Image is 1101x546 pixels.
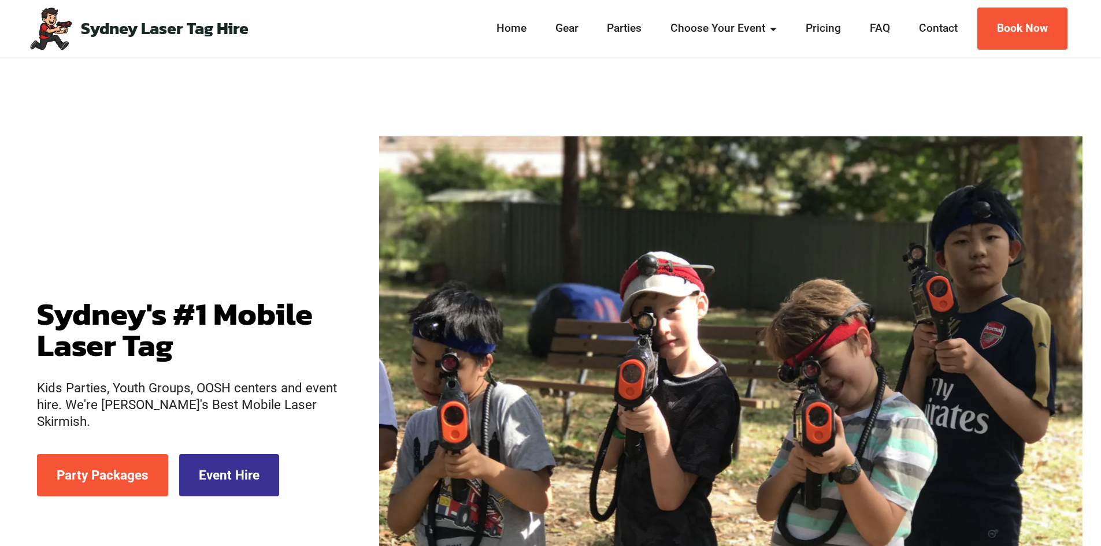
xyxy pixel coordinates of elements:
[493,20,530,37] a: Home
[604,20,646,37] a: Parties
[179,454,279,496] a: Event Hire
[915,20,961,37] a: Contact
[668,20,781,37] a: Choose Your Event
[81,20,249,37] a: Sydney Laser Tag Hire
[802,20,844,37] a: Pricing
[28,6,73,51] img: Mobile Laser Tag Parties Sydney
[37,454,168,496] a: Party Packages
[37,290,313,368] strong: Sydney's #1 Mobile Laser Tag
[552,20,582,37] a: Gear
[37,380,342,430] p: Kids Parties, Youth Groups, OOSH centers and event hire. We're [PERSON_NAME]'s Best Mobile Laser ...
[977,8,1067,50] a: Book Now
[866,20,894,37] a: FAQ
